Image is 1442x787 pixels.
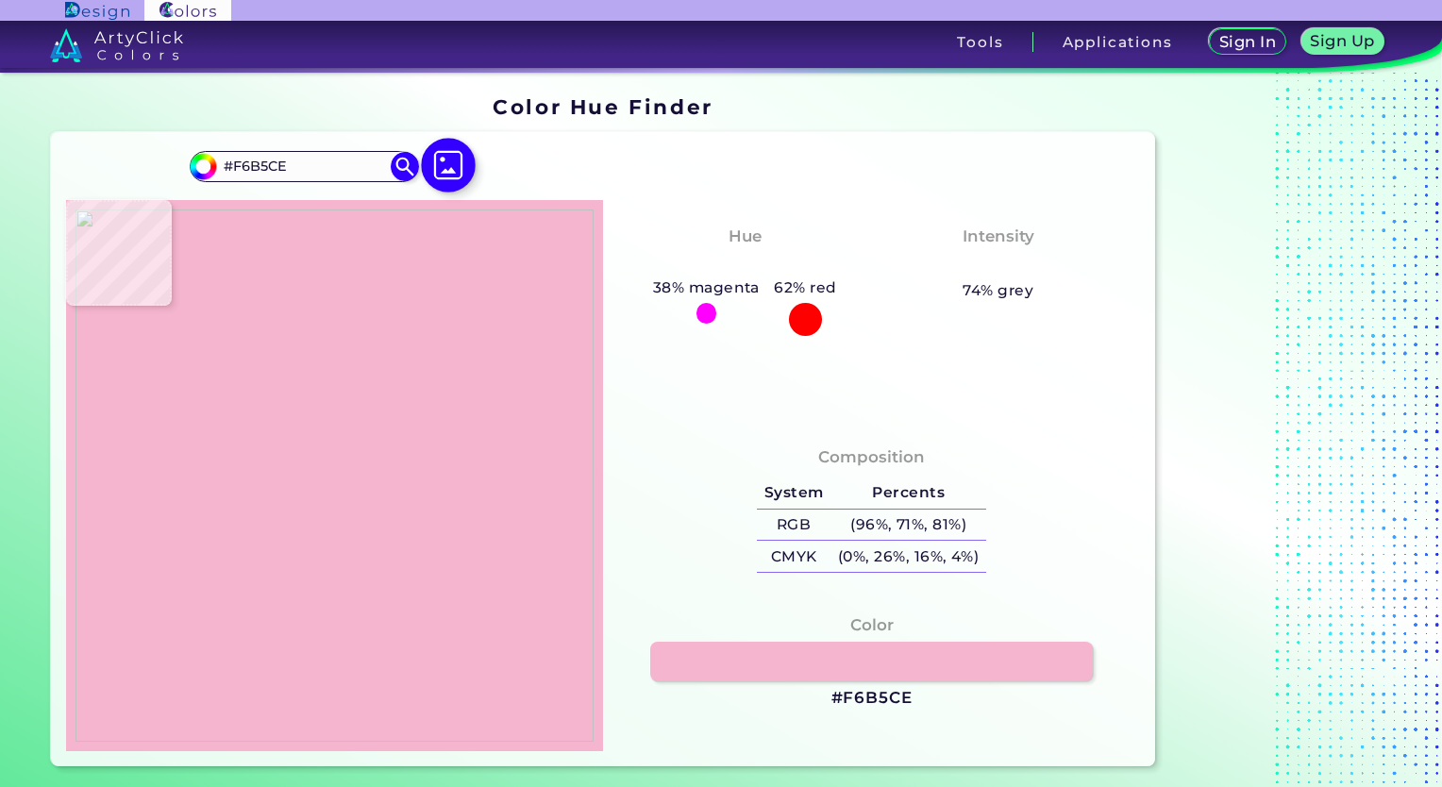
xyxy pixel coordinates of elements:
h5: 74% grey [963,278,1033,303]
img: logo_artyclick_colors_white.svg [50,28,183,62]
img: icon picture [422,138,477,193]
h5: 38% magenta [646,276,767,300]
img: c26f5285-4586-4e24-8943-2d96bfbcee82 [75,209,594,742]
h5: System [757,477,830,509]
a: Sign In [1213,30,1282,54]
h3: Tools [957,35,1003,49]
input: type color.. [216,154,392,179]
h3: Applications [1063,35,1173,49]
h5: Sign In [1222,35,1273,49]
h5: (0%, 26%, 16%, 4%) [830,541,986,572]
h5: RGB [757,510,830,541]
img: icon search [391,152,419,180]
h4: Color [850,611,894,639]
h3: Pinkish Red [683,253,807,276]
h5: 62% red [767,276,845,300]
h4: Intensity [963,223,1034,250]
h5: Sign Up [1314,34,1372,48]
h5: CMYK [757,541,830,572]
a: Sign Up [1305,30,1380,54]
h5: (96%, 71%, 81%) [830,510,986,541]
h4: Hue [729,223,762,250]
h1: Color Hue Finder [493,92,713,121]
img: ArtyClick Design logo [65,2,128,20]
h3: #F6B5CE [831,687,913,710]
h4: Composition [818,444,925,471]
h3: Pastel [963,253,1033,276]
h5: Percents [830,477,986,509]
